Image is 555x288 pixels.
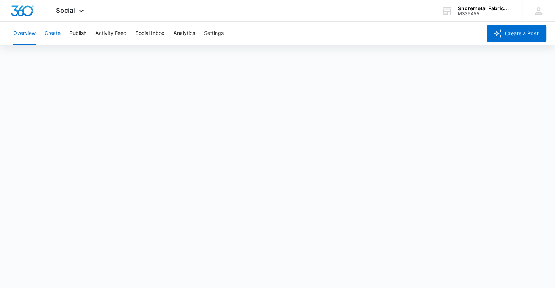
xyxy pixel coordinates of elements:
[204,22,224,45] button: Settings
[95,22,127,45] button: Activity Feed
[458,11,511,16] div: account id
[13,22,36,45] button: Overview
[135,22,165,45] button: Social Inbox
[173,22,195,45] button: Analytics
[487,25,546,42] button: Create a Post
[69,22,86,45] button: Publish
[458,5,511,11] div: account name
[56,7,75,14] span: Social
[45,22,61,45] button: Create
